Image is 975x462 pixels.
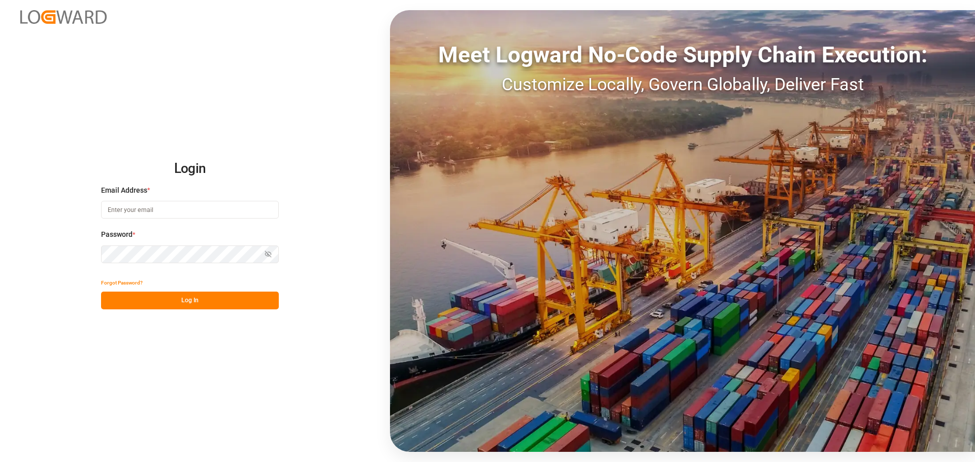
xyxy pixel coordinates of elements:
[101,274,143,292] button: Forgot Password?
[101,292,279,309] button: Log In
[390,38,975,72] div: Meet Logward No-Code Supply Chain Execution:
[101,185,147,196] span: Email Address
[101,229,133,240] span: Password
[20,10,107,24] img: Logward_new_orange.png
[390,72,975,97] div: Customize Locally, Govern Globally, Deliver Fast
[101,201,279,219] input: Enter your email
[101,153,279,185] h2: Login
